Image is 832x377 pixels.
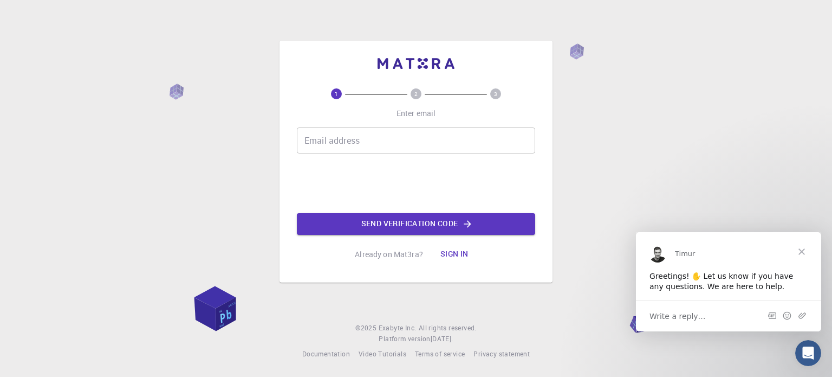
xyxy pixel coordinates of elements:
[334,162,498,205] iframe: reCAPTCHA
[359,349,406,360] a: Video Tutorials
[396,108,436,119] p: Enter email
[355,249,423,260] p: Already on Mat3ra?
[415,349,465,360] a: Terms of service
[795,340,821,366] iframe: Intercom live chat
[379,323,417,334] a: Exabyte Inc.
[359,349,406,358] span: Video Tutorials
[432,244,477,265] button: Sign in
[636,232,821,331] iframe: Intercom live chat message
[297,213,535,235] button: Send verification code
[431,334,453,344] a: [DATE].
[473,349,530,360] a: Privacy statement
[379,323,417,332] span: Exabyte Inc.
[335,90,338,98] text: 1
[302,349,350,358] span: Documentation
[494,90,497,98] text: 3
[473,349,530,358] span: Privacy statement
[414,90,418,98] text: 2
[419,323,477,334] span: All rights reserved.
[355,323,378,334] span: © 2025
[379,334,430,344] span: Platform version
[431,334,453,343] span: [DATE] .
[415,349,465,358] span: Terms of service
[302,349,350,360] a: Documentation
